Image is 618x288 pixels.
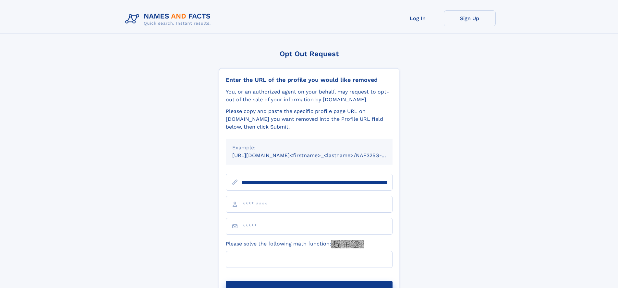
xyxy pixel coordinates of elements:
[444,10,496,26] a: Sign Up
[219,50,399,58] div: Opt Out Request
[232,144,386,152] div: Example:
[232,152,405,158] small: [URL][DOMAIN_NAME]<firstname>_<lastname>/NAF325G-xxxxxxxx
[226,88,393,104] div: You, or an authorized agent on your behalf, may request to opt-out of the sale of your informatio...
[226,107,393,131] div: Please copy and paste the specific profile page URL on [DOMAIN_NAME] you want removed into the Pr...
[392,10,444,26] a: Log In
[226,76,393,83] div: Enter the URL of the profile you would like removed
[226,240,364,248] label: Please solve the following math function:
[123,10,216,28] img: Logo Names and Facts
